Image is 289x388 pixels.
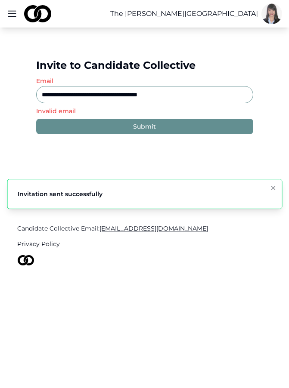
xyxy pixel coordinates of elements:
img: 51457996-7adf-4995-be40-a9f8ac946256-Picture1-profile_picture.jpg [261,3,282,24]
div: Invite to Candidate Collective [36,59,253,72]
div: Invitation sent successfully [18,190,103,198]
span: [EMAIL_ADDRESS][DOMAIN_NAME] [99,225,208,232]
div: Submit [133,122,156,131]
a: Privacy Policy [17,240,272,248]
label: Email [36,77,53,85]
img: logo [24,5,51,22]
button: Submit [36,119,253,134]
button: The [PERSON_NAME][GEOGRAPHIC_DATA] [110,9,258,19]
img: logo [17,255,34,265]
a: Candidate Collective Email:[EMAIL_ADDRESS][DOMAIN_NAME] [17,224,272,233]
p: Invalid email [36,107,253,115]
